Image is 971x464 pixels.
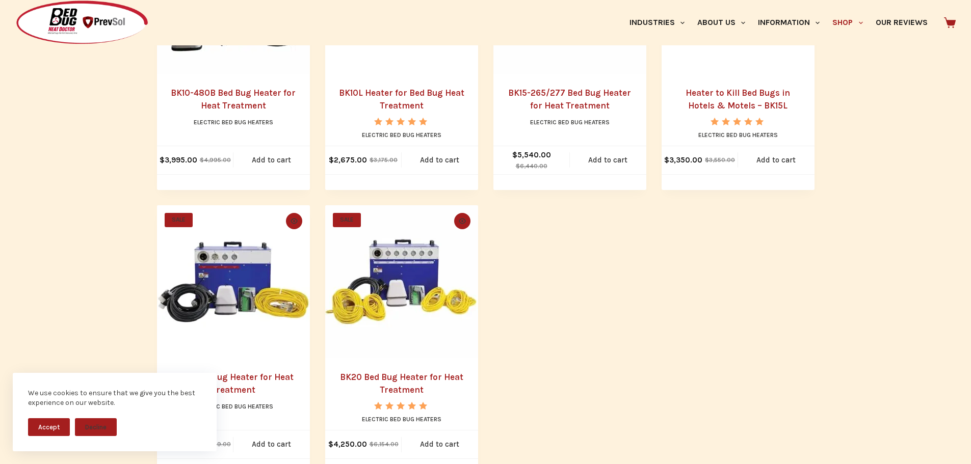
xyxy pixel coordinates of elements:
a: Add to cart: “BK20 Bed Bug Heater for Heat Treatment” [402,430,478,458]
a: Electric Bed Bug Heaters [362,416,441,423]
a: Electric Bed Bug Heaters [362,131,441,139]
span: SALE [165,213,193,227]
bdi: 4,250.00 [328,440,367,449]
a: Electric Bed Bug Heaters [530,119,610,126]
span: $ [329,155,334,165]
bdi: 4,995.00 [200,156,231,163]
span: $ [516,162,520,170]
bdi: 3,550.00 [705,156,735,163]
bdi: 6,440.00 [516,162,547,170]
span: Rated out of 5 [711,118,765,149]
a: Heater to Kill Bed Bugs in Hotels & Motels – BK15L [686,88,790,111]
span: $ [664,155,669,165]
a: Add to cart: “BK10-480B Bed Bug Heater for Heat Treatment” [233,146,310,174]
button: Decline [75,418,117,436]
div: Rated 5.00 out of 5 [711,118,765,125]
a: Add to cart: “BK17 Bed Bug Heater for Heat Treatment” [233,430,310,458]
span: $ [200,156,204,163]
button: Quick view toggle [454,213,470,229]
a: BK10-480B Bed Bug Heater for Heat Treatment [171,88,296,111]
bdi: 5,540.00 [512,150,551,159]
a: BK20 Bed Bug Heater for Heat Treatment [325,205,478,358]
a: BK10L Heater for Bed Bug Heat Treatment [339,88,464,111]
span: Rated out of 5 [374,402,429,433]
span: $ [160,155,165,165]
a: BK15-265/277 Bed Bug Heater for Heat Treatment [508,88,631,111]
button: Open LiveChat chat widget [8,4,39,35]
span: SALE [333,213,361,227]
span: $ [370,441,374,448]
span: Rated out of 5 [374,118,429,149]
a: Add to cart: “Heater to Kill Bed Bugs in Hotels & Motels - BK15L” [738,146,815,174]
bdi: 3,175.00 [370,156,398,163]
bdi: 3,995.00 [160,155,197,165]
span: $ [512,150,517,159]
bdi: 6,154.00 [370,441,399,448]
span: $ [705,156,709,163]
span: $ [328,440,333,449]
a: Electric Bed Bug Heaters [194,403,273,410]
a: Add to cart: “BK15-265/277 Bed Bug Heater for Heat Treatment” [570,146,646,174]
div: We use cookies to ensure that we give you the best experience on our website. [28,388,201,408]
a: Electric Bed Bug Heaters [194,119,273,126]
a: Add to cart: “BK10L Heater for Bed Bug Heat Treatment” [402,146,478,174]
a: BK20 Bed Bug Heater for Heat Treatment [340,372,463,395]
div: Rated 5.00 out of 5 [374,402,429,410]
a: BK17 Bed Bug Heater for Heat Treatment [173,372,294,395]
a: Electric Bed Bug Heaters [698,131,778,139]
button: Quick view toggle [286,213,302,229]
bdi: 3,350.00 [664,155,702,165]
div: Rated 5.00 out of 5 [374,118,429,125]
bdi: 2,675.00 [329,155,367,165]
span: $ [370,156,374,163]
button: Accept [28,418,70,436]
a: BK17 Bed Bug Heater for Heat Treatment [157,205,310,358]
